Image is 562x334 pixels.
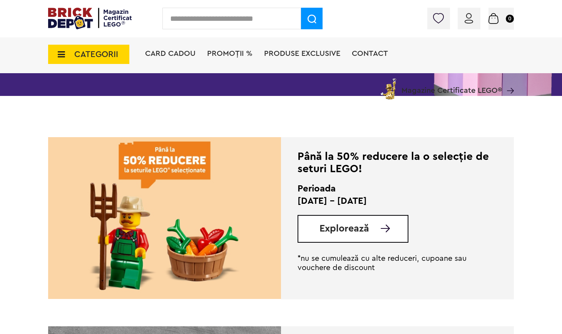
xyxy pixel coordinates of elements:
a: Contact [352,50,388,57]
a: Magazine Certificate LEGO® [502,77,514,84]
a: Produse exclusive [264,50,340,57]
small: 0 [506,15,514,23]
div: Până la 50% reducere la o selecție de seturi LEGO! [298,150,497,175]
p: *nu se cumulează cu alte reduceri, cupoane sau vouchere de discount [298,254,497,272]
a: PROMOȚII % [207,50,253,57]
span: Explorează [319,224,369,233]
p: [DATE] - [DATE] [298,195,497,207]
span: Magazine Certificate LEGO® [401,77,502,94]
span: CATEGORII [74,50,118,59]
h2: Perioada [298,183,497,195]
a: Card Cadou [145,50,196,57]
a: Explorează [319,224,408,233]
